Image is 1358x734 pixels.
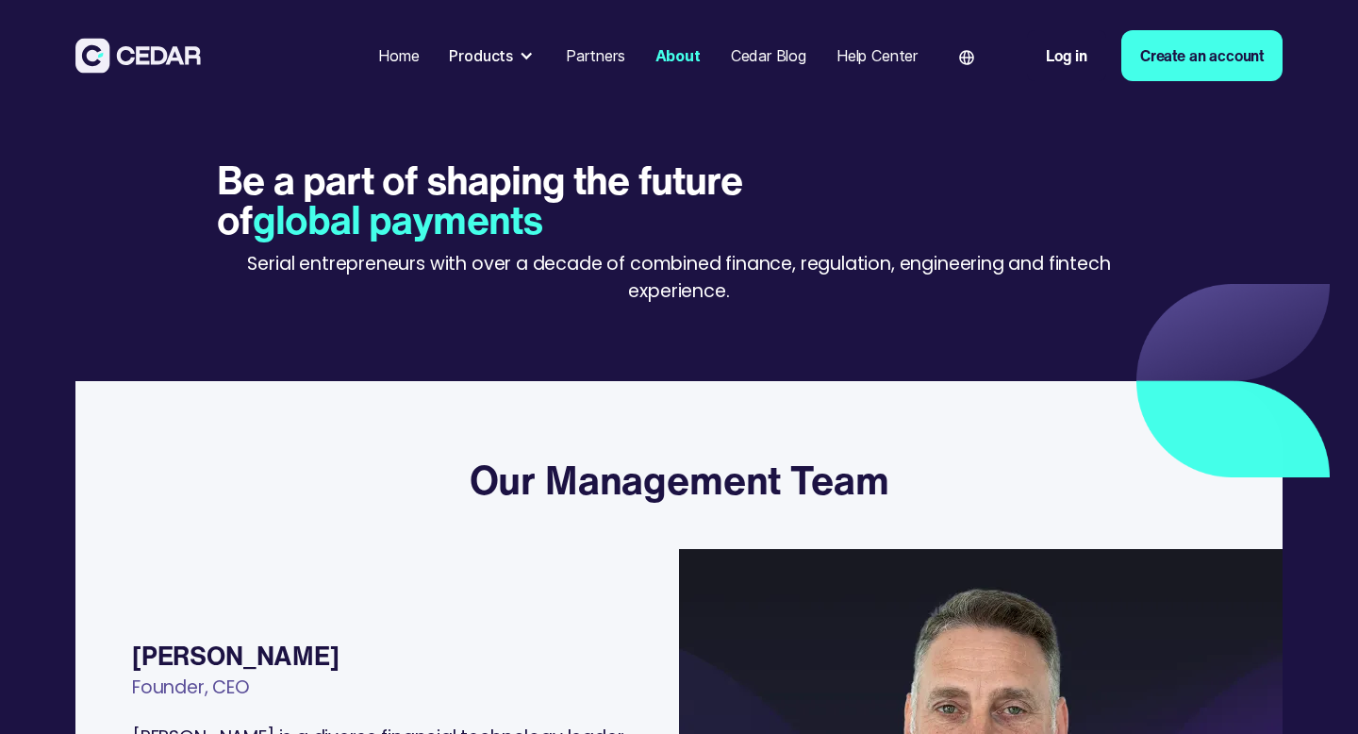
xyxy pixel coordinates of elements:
a: About [648,35,708,76]
div: Cedar Blog [731,44,806,67]
a: Cedar Blog [723,35,814,76]
a: Create an account [1121,30,1283,81]
p: Serial entrepreneurs with over a decade of combined finance, regulation, engineering and fintech ... [217,251,1140,306]
div: Home [378,44,419,67]
div: Products [449,44,513,67]
a: Partners [558,35,633,76]
span: global payments [253,191,542,248]
a: Help Center [829,35,925,76]
a: Log in [1027,30,1106,81]
div: Partners [566,44,625,67]
div: Founder, CEO [132,675,641,725]
div: About [655,44,701,67]
div: Log in [1046,44,1087,67]
div: [PERSON_NAME] [132,637,641,675]
h3: Our Management Team [470,457,889,504]
a: Home [371,35,426,76]
div: Products [441,37,543,75]
div: Help Center [836,44,918,67]
img: world icon [959,50,974,65]
h1: Be a part of shaping the future of [217,160,771,239]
